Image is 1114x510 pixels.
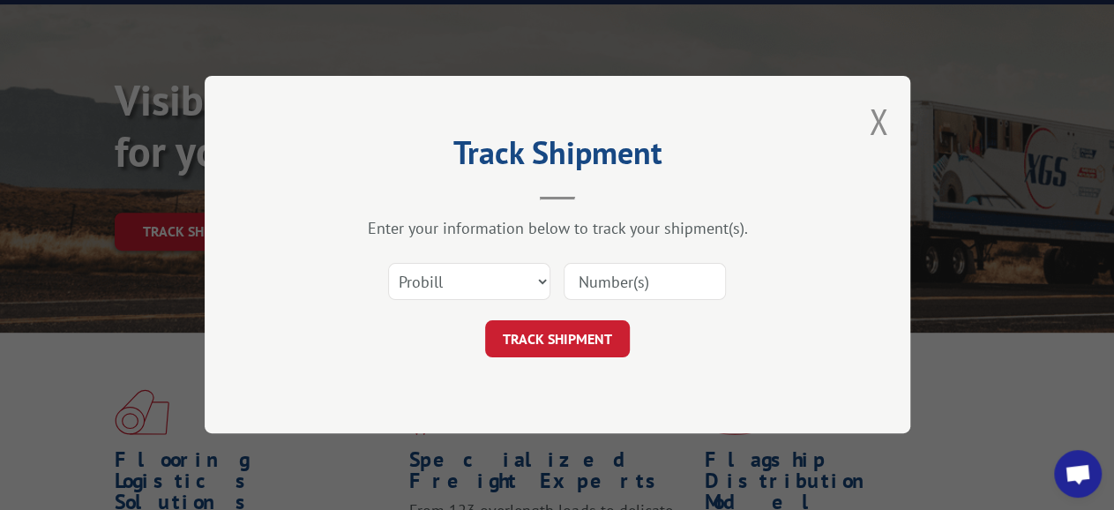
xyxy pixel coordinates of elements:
button: Close modal [869,98,888,145]
h2: Track Shipment [293,140,822,174]
div: Enter your information below to track your shipment(s). [293,219,822,239]
button: TRACK SHIPMENT [485,321,630,358]
div: Open chat [1054,450,1102,498]
input: Number(s) [564,264,726,301]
